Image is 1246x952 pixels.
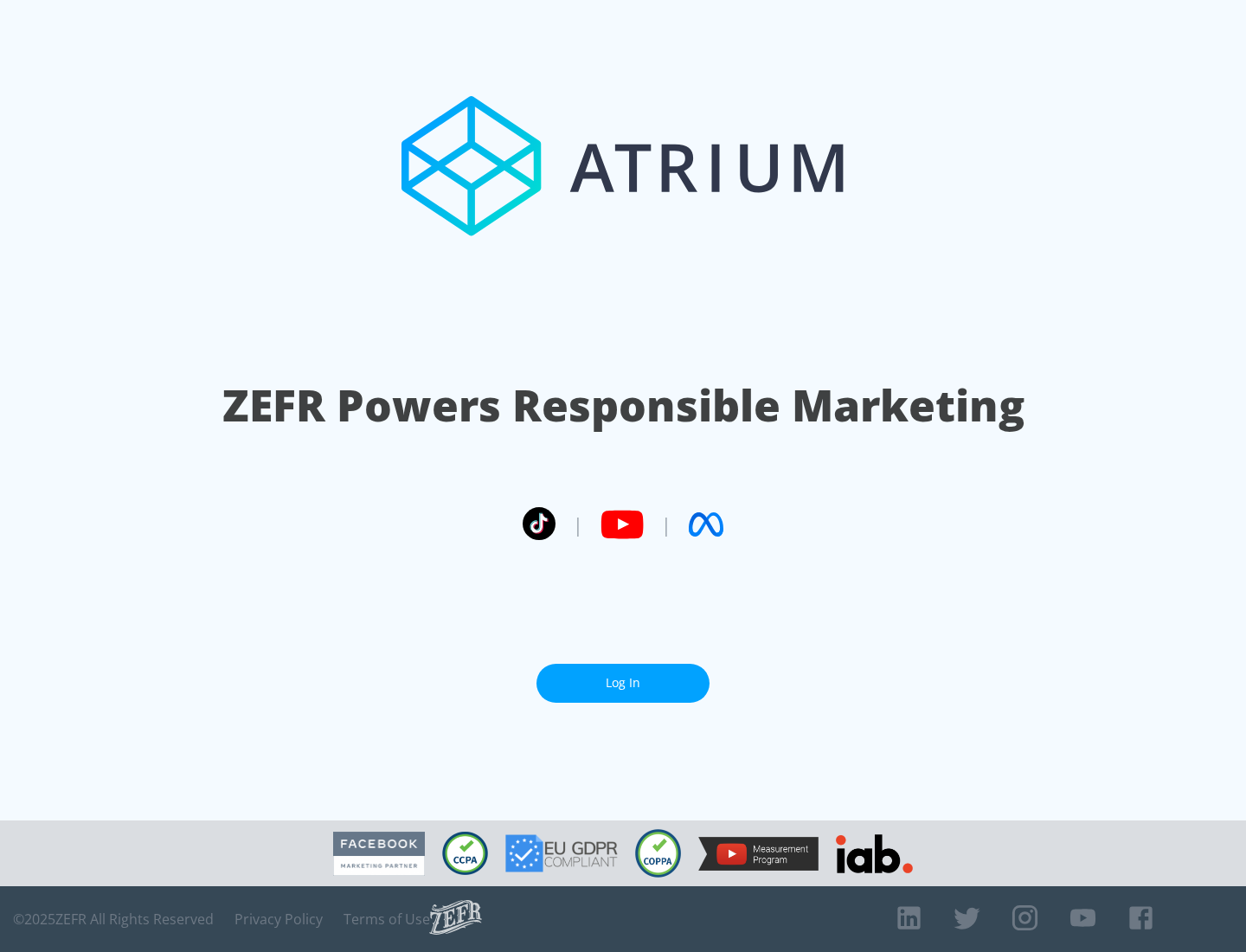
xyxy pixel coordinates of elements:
img: YouTube Measurement Program [698,837,819,871]
img: COPPA Compliant [635,829,681,878]
span: | [573,511,583,537]
a: Log In [536,664,710,703]
span: | [661,511,671,537]
img: CCPA Compliant [442,832,488,875]
img: Facebook Marketing Partner [333,832,425,876]
h1: ZEFR Powers Responsible Marketing [222,376,1024,435]
img: GDPR Compliant [505,834,618,872]
img: IAB [836,834,913,873]
a: Privacy Policy [234,910,323,928]
span: © 2025 ZEFR All Rights Reserved [13,910,214,928]
a: Terms of Use [344,910,430,928]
